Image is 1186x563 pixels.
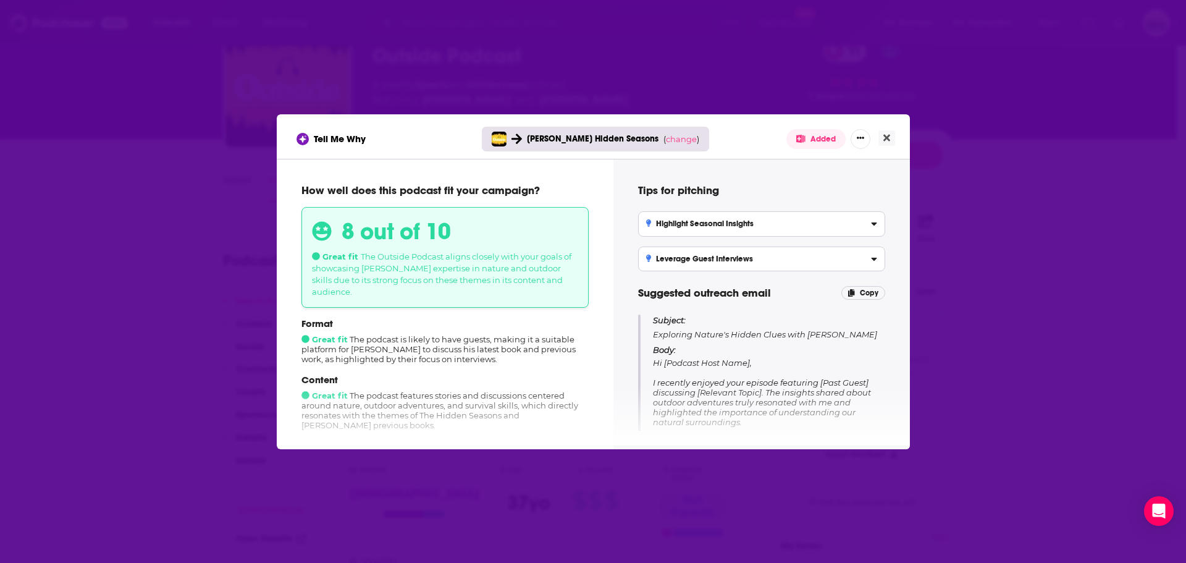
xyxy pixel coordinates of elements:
[646,219,754,228] h3: Highlight Seasonal Insights
[653,315,686,326] span: Subject:
[860,289,878,297] span: Copy
[301,318,589,329] p: Format
[786,129,846,149] button: Added
[666,134,697,144] span: change
[527,133,658,144] span: [PERSON_NAME] Hidden Seasons
[646,255,754,263] h3: Leverage Guest Interviews
[314,133,366,145] span: Tell Me Why
[301,374,589,430] div: The podcast features stories and discussions centered around nature, outdoor adventures, and surv...
[653,315,885,340] p: Exploring Nature's Hidden Clues with [PERSON_NAME]
[851,129,870,149] button: Show More Button
[663,134,699,144] span: ( )
[492,132,507,146] img: Outside Podcast
[312,252,571,297] span: The Outside Podcast aligns closely with your goals of showcasing [PERSON_NAME] expertise in natur...
[301,374,589,386] p: Content
[1144,496,1174,526] div: Open Intercom Messenger
[301,334,348,344] span: Great fit
[301,391,348,400] span: Great fit
[342,218,451,245] h3: 8 out of 10
[298,135,307,143] img: tell me why sparkle
[653,345,676,355] span: Body:
[878,130,895,146] button: Close
[638,286,771,300] span: Suggested outreach email
[301,184,589,197] p: How well does this podcast fit your campaign?
[312,252,358,261] span: Great fit
[301,318,589,364] div: The podcast is likely to have guests, making it a suitable platform for [PERSON_NAME] to discuss ...
[638,184,885,197] h4: Tips for pitching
